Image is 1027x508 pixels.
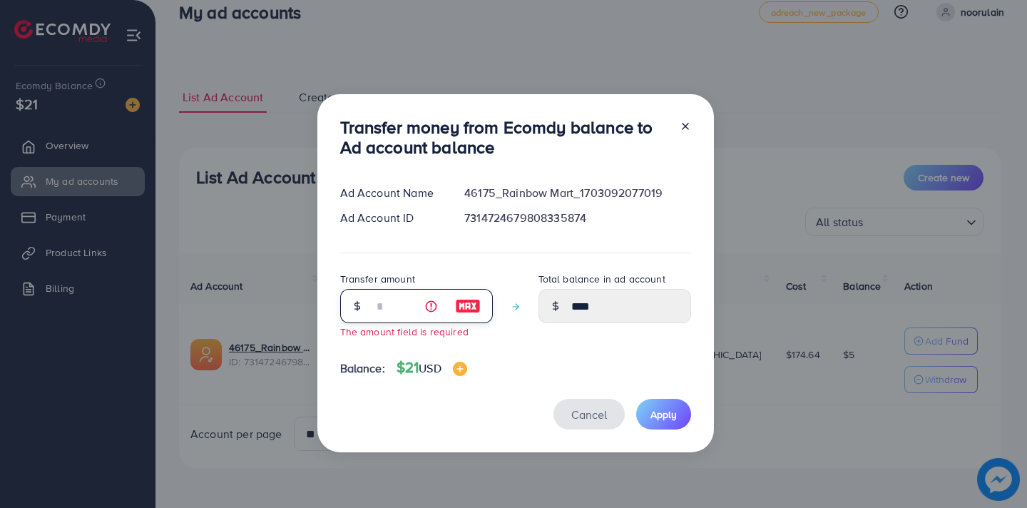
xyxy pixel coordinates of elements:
[453,362,467,376] img: image
[329,185,454,201] div: Ad Account Name
[453,185,702,201] div: 46175_Rainbow Mart_1703092077019
[553,399,625,430] button: Cancel
[455,298,481,315] img: image
[571,407,607,422] span: Cancel
[340,117,668,158] h3: Transfer money from Ecomdy balance to Ad account balance
[538,272,665,286] label: Total balance in ad account
[340,360,385,377] span: Balance:
[453,210,702,226] div: 7314724679808335874
[340,325,469,338] small: The amount field is required
[636,399,691,430] button: Apply
[397,359,467,377] h4: $21
[650,407,677,422] span: Apply
[340,272,415,286] label: Transfer amount
[329,210,454,226] div: Ad Account ID
[419,360,441,376] span: USD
